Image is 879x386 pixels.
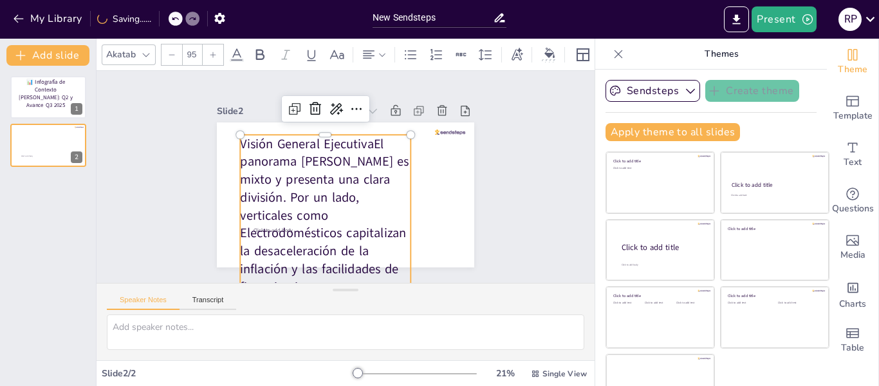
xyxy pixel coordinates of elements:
[705,80,799,102] button: Create theme
[180,296,237,310] button: Transcript
[507,44,526,65] div: Text effects
[613,167,705,170] div: Click to add text
[827,131,878,178] div: Add text boxes
[490,367,521,380] div: 21 %
[107,296,180,310] button: Speaker Notes
[728,226,820,231] div: Click to add title
[838,8,862,31] div: R P
[10,124,86,166] div: 2
[10,76,86,119] div: 1
[724,6,749,32] button: Export to PowerPoint
[838,63,867,77] span: Theme
[71,103,82,115] div: 1
[10,8,88,29] button: My Library
[17,78,75,109] p: 📊 Infografía de Contexto [PERSON_NAME]: Q2 y Avance Q3 2025
[827,224,878,271] div: Add images, graphics, shapes or video
[838,6,862,32] button: R P
[840,248,865,262] span: Media
[613,159,705,164] div: Click to add title
[613,302,642,305] div: Click to add text
[732,181,817,189] div: Click to add title
[827,178,878,224] div: Get real-time input from your audience
[629,39,814,70] p: Themes
[827,317,878,363] div: Add a table
[841,341,864,355] span: Table
[97,13,151,25] div: Saving......
[844,155,862,169] span: Text
[104,46,138,63] div: Akatab
[102,367,353,380] div: Slide 2 / 2
[379,179,492,238] div: Slide 2
[606,123,740,141] button: Apply theme to all slides
[832,202,874,216] span: Questions
[827,271,878,317] div: Add charts and graphs
[606,80,700,102] button: Sendsteps
[827,39,878,85] div: Change the overall theme
[373,8,493,27] input: Insert title
[827,85,878,131] div: Add ready made slides
[645,302,674,305] div: Click to add text
[622,264,703,267] div: Click to add body
[728,302,768,305] div: Click to add text
[752,6,816,32] button: Present
[622,242,704,253] div: Click to add title
[676,302,705,305] div: Click to add text
[542,369,587,379] span: Single View
[21,155,33,157] span: Click to add body
[728,293,820,298] div: Click to add title
[540,48,559,61] div: Background color
[613,293,705,298] div: Click to add title
[573,44,593,65] div: Layout
[833,109,873,123] span: Template
[778,302,819,305] div: Click to add text
[839,297,866,311] span: Charts
[731,194,817,197] div: Click to add text
[71,151,82,163] div: 2
[6,45,89,66] button: Add slide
